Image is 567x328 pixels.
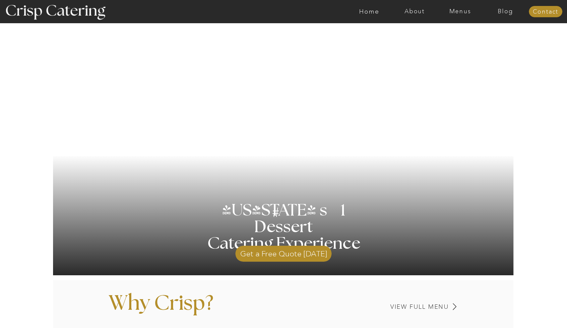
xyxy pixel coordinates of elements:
a: Get a Free Quote [DATE] [235,242,332,262]
a: Menus [437,8,483,15]
a: Contact [529,9,562,15]
a: Home [346,8,392,15]
a: About [392,8,437,15]
h3: # [258,206,295,225]
h1: [US_STATE] s 1 Dessert Catering Experience [199,202,368,252]
h3: ' [245,202,272,219]
p: Why Crisp? [108,293,287,324]
a: View Full Menu [344,304,449,310]
a: Blog [483,8,528,15]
